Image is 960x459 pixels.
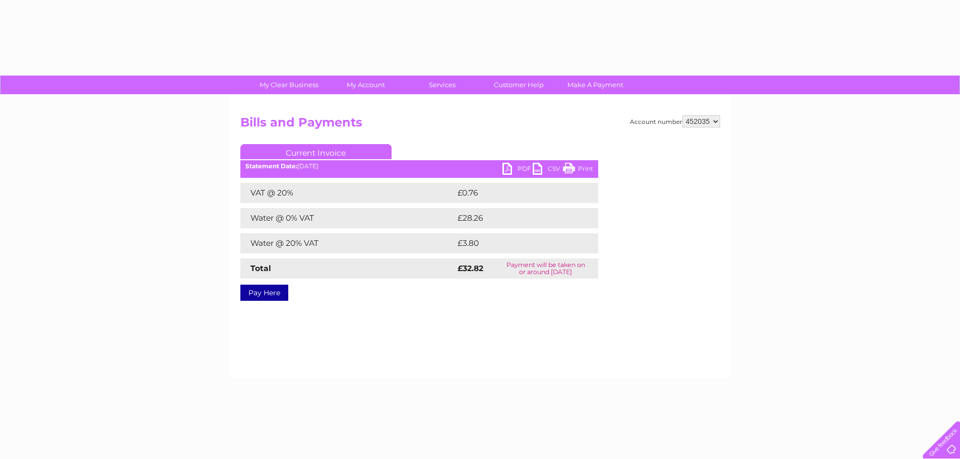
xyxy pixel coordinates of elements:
div: [DATE] [240,163,598,170]
a: Make A Payment [554,76,637,94]
td: VAT @ 20% [240,183,455,203]
td: £28.26 [455,208,578,228]
a: CSV [533,163,563,177]
a: Customer Help [477,76,560,94]
a: Pay Here [240,285,288,301]
a: Print [563,163,593,177]
a: Services [401,76,484,94]
td: £0.76 [455,183,574,203]
a: My Account [324,76,407,94]
a: PDF [502,163,533,177]
a: My Clear Business [247,76,331,94]
h2: Bills and Payments [240,115,720,135]
td: Water @ 20% VAT [240,233,455,253]
td: £3.80 [455,233,575,253]
div: Account number [630,115,720,127]
strong: Total [250,264,271,273]
td: Payment will be taken on or around [DATE] [493,258,598,279]
strong: £32.82 [458,264,483,273]
b: Statement Date: [245,162,297,170]
a: Current Invoice [240,144,392,159]
td: Water @ 0% VAT [240,208,455,228]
